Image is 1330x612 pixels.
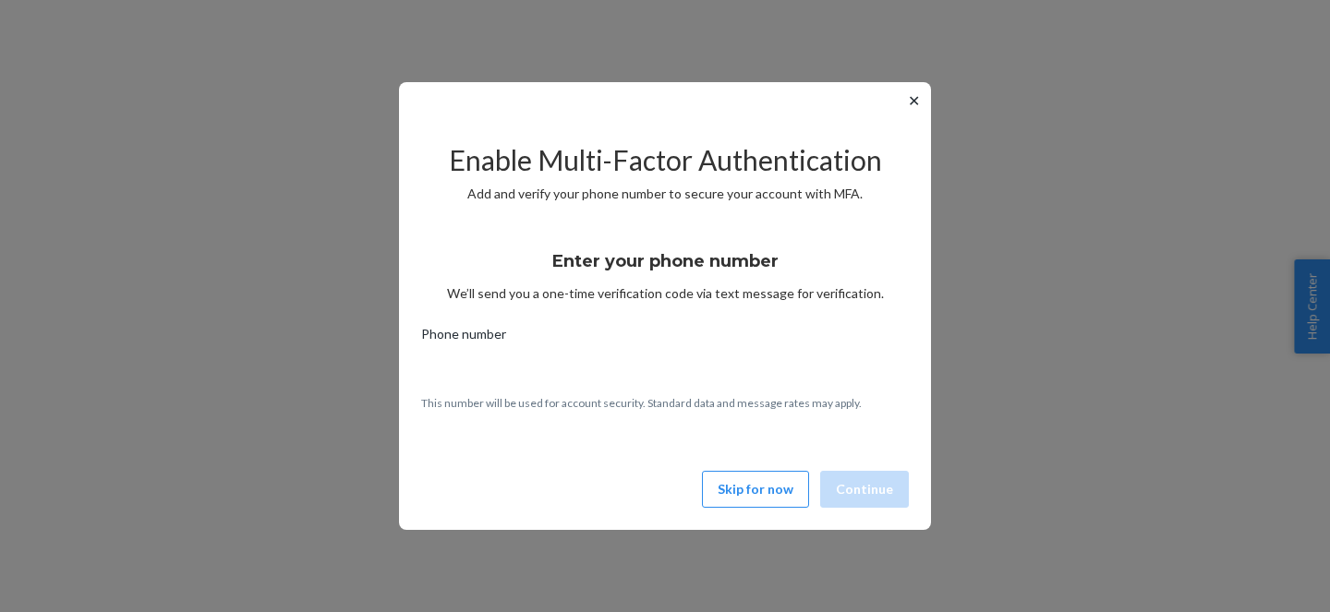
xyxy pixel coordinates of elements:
[702,471,809,508] button: Skip for now
[421,395,909,411] p: This number will be used for account security. Standard data and message rates may apply.
[421,234,909,303] div: We’ll send you a one-time verification code via text message for verification.
[421,145,909,175] h2: Enable Multi-Factor Authentication
[820,471,909,508] button: Continue
[421,325,506,351] span: Phone number
[421,185,909,203] p: Add and verify your phone number to secure your account with MFA.
[552,249,779,273] h3: Enter your phone number
[904,90,924,112] button: ✕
